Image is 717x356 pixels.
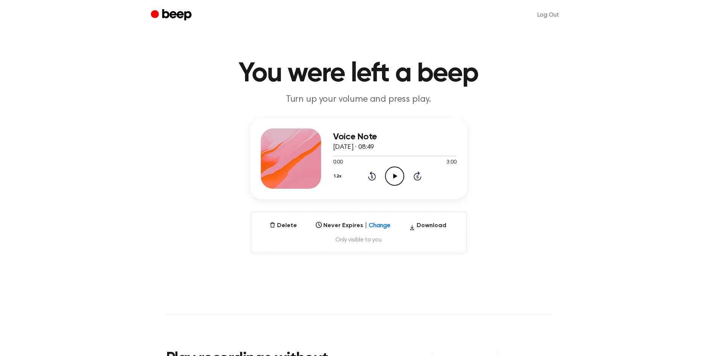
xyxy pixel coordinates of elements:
h1: You were left a beep [166,60,551,87]
a: Beep [151,8,193,23]
button: 1.2x [333,170,344,183]
span: 3:00 [446,159,456,167]
span: Only visible to you [260,236,457,244]
span: 0:00 [333,159,343,167]
p: Turn up your volume and press play. [214,93,503,106]
button: Download [406,221,449,233]
h3: Voice Note [333,132,457,142]
a: Log Out [530,6,566,24]
span: [DATE] · 08:49 [333,144,374,151]
button: Delete [266,221,300,230]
